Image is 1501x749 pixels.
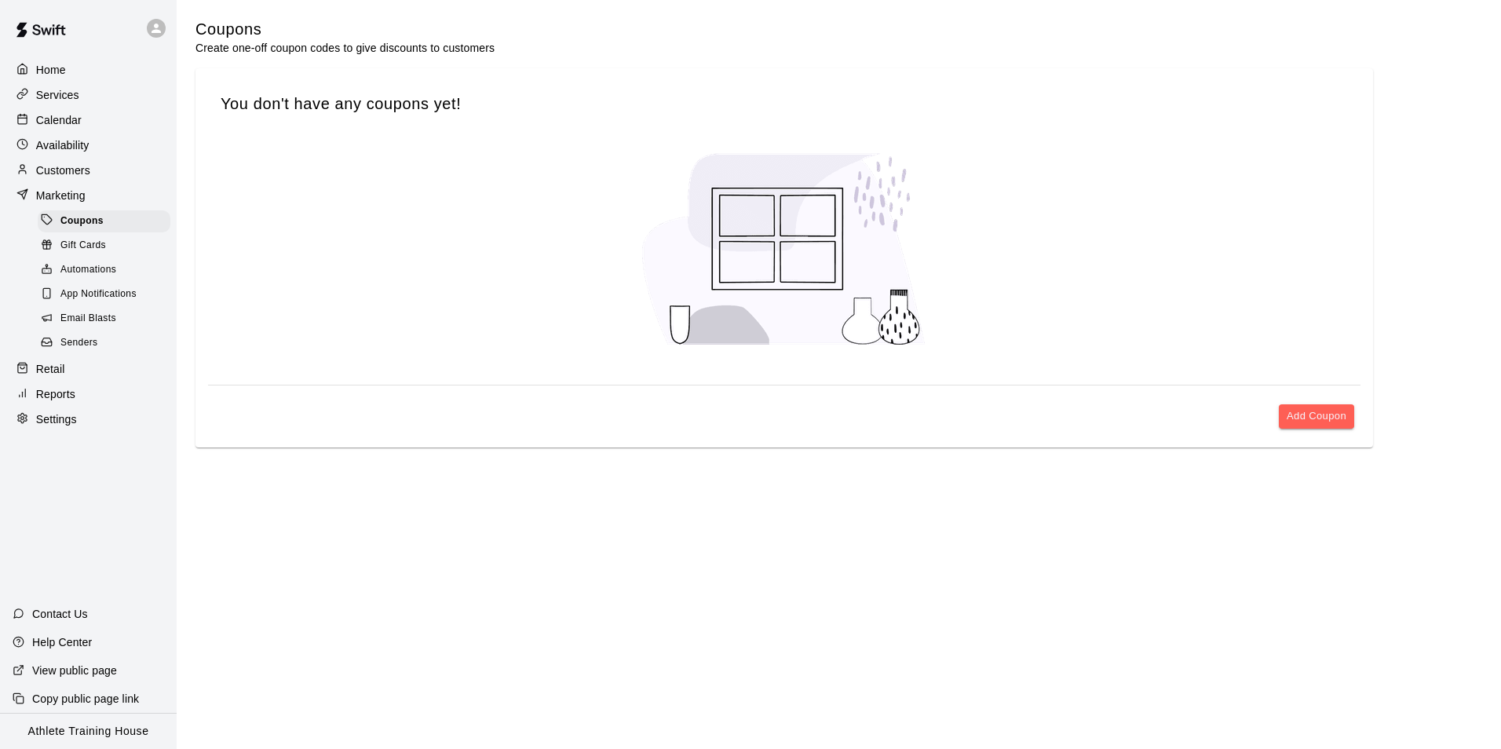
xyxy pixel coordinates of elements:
a: Availability [13,133,164,157]
a: Settings [13,407,164,431]
p: Athlete Training House [28,723,149,740]
span: Coupons [60,214,104,229]
span: Gift Cards [60,238,106,254]
p: View public page [32,663,117,678]
a: Gift Cards [38,233,177,258]
p: Copy public page link [32,691,139,707]
a: Coupons [38,209,177,233]
p: Calendar [36,112,82,128]
a: Services [13,83,164,107]
a: Marketing [13,184,164,207]
span: Senders [60,335,98,351]
div: Automations [38,259,170,281]
a: Automations [38,258,177,283]
p: Customers [36,163,90,178]
a: Senders [38,331,177,356]
a: Customers [13,159,164,182]
h5: Coupons [195,19,495,40]
p: Availability [36,137,89,153]
div: Gift Cards [38,235,170,257]
a: App Notifications [38,283,177,307]
a: Email Blasts [38,307,177,331]
p: Help Center [32,634,92,650]
span: Automations [60,262,116,278]
a: Reports [13,382,164,406]
p: Services [36,87,79,103]
div: Coupons [38,210,170,232]
span: Email Blasts [60,311,116,327]
a: Retail [13,357,164,381]
div: Senders [38,332,170,354]
div: App Notifications [38,283,170,305]
p: Retail [36,361,65,377]
p: Settings [36,411,77,427]
p: Create one-off coupon codes to give discounts to customers [195,40,495,56]
p: Reports [36,386,75,402]
a: Home [13,58,164,82]
h5: You don't have any coupons yet! [221,93,1348,115]
img: No coupons created [627,139,941,360]
a: Calendar [13,108,164,132]
div: Email Blasts [38,308,170,330]
button: Add Coupon [1279,404,1354,429]
p: Marketing [36,188,86,203]
p: Home [36,62,66,78]
p: Contact Us [32,606,88,622]
span: App Notifications [60,287,137,302]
